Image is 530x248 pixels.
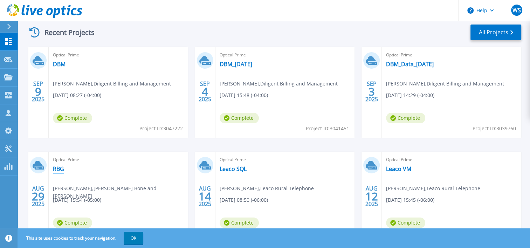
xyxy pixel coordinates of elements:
span: [PERSON_NAME] , Leaco Rural Telephone [220,185,314,192]
span: 3 [369,89,375,95]
div: Recent Projects [27,24,104,41]
span: [PERSON_NAME] , Leaco Rural Telephone [386,185,480,192]
a: All Projects [470,25,521,40]
div: AUG 2025 [365,184,378,209]
span: 29 [32,193,44,199]
span: 12 [365,193,378,199]
a: DBM_Data_[DATE] [386,61,434,68]
a: RBG [53,165,64,172]
span: [DATE] 15:48 (-04:00) [220,91,268,99]
span: [PERSON_NAME] , Diligent Billing and Management [53,80,171,88]
span: [DATE] 14:29 (-04:00) [386,91,434,99]
span: Optical Prime [220,51,351,59]
div: AUG 2025 [32,184,45,209]
span: 9 [35,89,41,95]
span: [DATE] 08:27 (-04:00) [53,91,101,99]
span: WS [512,7,521,13]
span: Complete [220,113,259,123]
span: Optical Prime [386,51,517,59]
span: [DATE] 15:54 (-05:00) [53,196,101,204]
span: Complete [386,113,425,123]
div: SEP 2025 [198,79,212,104]
span: Project ID: 3041451 [306,125,349,132]
span: 14 [199,193,211,199]
a: DBM_[DATE] [220,61,252,68]
a: DBM [53,61,66,68]
span: Optical Prime [386,156,517,164]
div: SEP 2025 [32,79,45,104]
span: [DATE] 15:45 (-06:00) [386,196,434,204]
span: [DATE] 08:50 (-06:00) [220,196,268,204]
span: Project ID: 3039760 [473,125,516,132]
a: Leaco SQL [220,165,247,172]
div: SEP 2025 [365,79,378,104]
span: [PERSON_NAME] , Diligent Billing and Management [220,80,338,88]
span: This site uses cookies to track your navigation. [19,232,143,244]
span: [PERSON_NAME] , [PERSON_NAME] Bone and [PERSON_NAME] [53,185,188,200]
span: Optical Prime [220,156,351,164]
span: Complete [53,218,92,228]
span: [PERSON_NAME] , Diligent Billing and Management [386,80,504,88]
span: Optical Prime [53,156,184,164]
span: Optical Prime [53,51,184,59]
div: AUG 2025 [198,184,212,209]
a: Leaco VM [386,165,411,172]
span: 4 [202,89,208,95]
span: Complete [386,218,425,228]
span: Complete [220,218,259,228]
span: Complete [53,113,92,123]
span: Project ID: 3047222 [139,125,183,132]
button: OK [124,232,143,244]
